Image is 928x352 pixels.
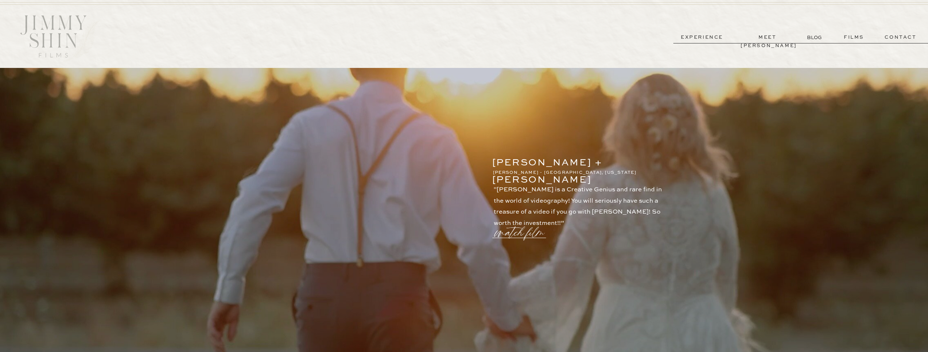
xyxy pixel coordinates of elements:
p: [PERSON_NAME] - [GEOGRAPHIC_DATA], [US_STATE] [493,169,646,176]
a: BLOG [807,34,823,41]
a: contact [874,33,927,42]
p: [PERSON_NAME] + [PERSON_NAME] [492,154,645,164]
a: meet [PERSON_NAME] [741,33,795,42]
p: "[PERSON_NAME] is a Creative Genius and rare find in the world of videography! You will seriously... [494,184,669,220]
a: watch film [496,214,548,242]
a: experience [675,33,729,42]
a: films [836,33,872,42]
